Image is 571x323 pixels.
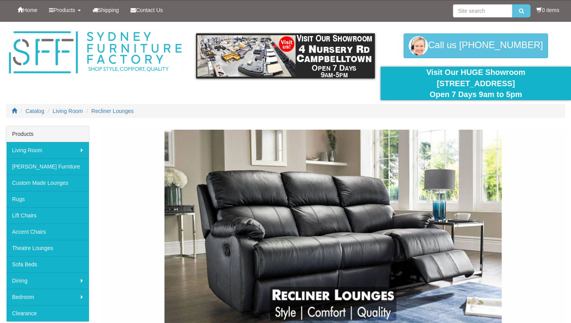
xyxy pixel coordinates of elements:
img: showroom.gif [196,33,375,78]
a: Dining [6,273,89,289]
a: Accent Chairs [6,224,89,240]
li: 0 items [536,6,559,14]
input: Site search [453,4,512,17]
a: Living Room [53,108,83,114]
span: Home [23,7,37,13]
span: Products [54,7,75,13]
img: Recliner Lounges [101,130,565,323]
a: Recliner Lounges [91,108,134,114]
div: Products [6,126,89,142]
a: Catalog [26,108,44,114]
div: Visit Our HUGE Showroom [STREET_ADDRESS] Open 7 Days 9am to 5pm [386,67,565,100]
a: Home [12,0,43,20]
span: Shipping [98,7,119,13]
a: Lift Chairs [6,207,89,224]
a: Clearance [6,305,89,321]
span: Contact Us [136,7,163,13]
a: Theatre Lounges [6,240,89,256]
a: Sofa Beds [6,256,89,273]
a: Rugs [6,191,89,207]
img: Sydney Furniture Factory [6,30,185,76]
a: Products [43,0,86,20]
a: Custom Made Lounges [6,175,89,191]
a: Contact Us [125,0,169,20]
a: Living Room [6,142,89,158]
a: Bedroom [6,289,89,305]
a: Shipping [87,0,125,20]
a: [PERSON_NAME] Furniture [6,158,89,175]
